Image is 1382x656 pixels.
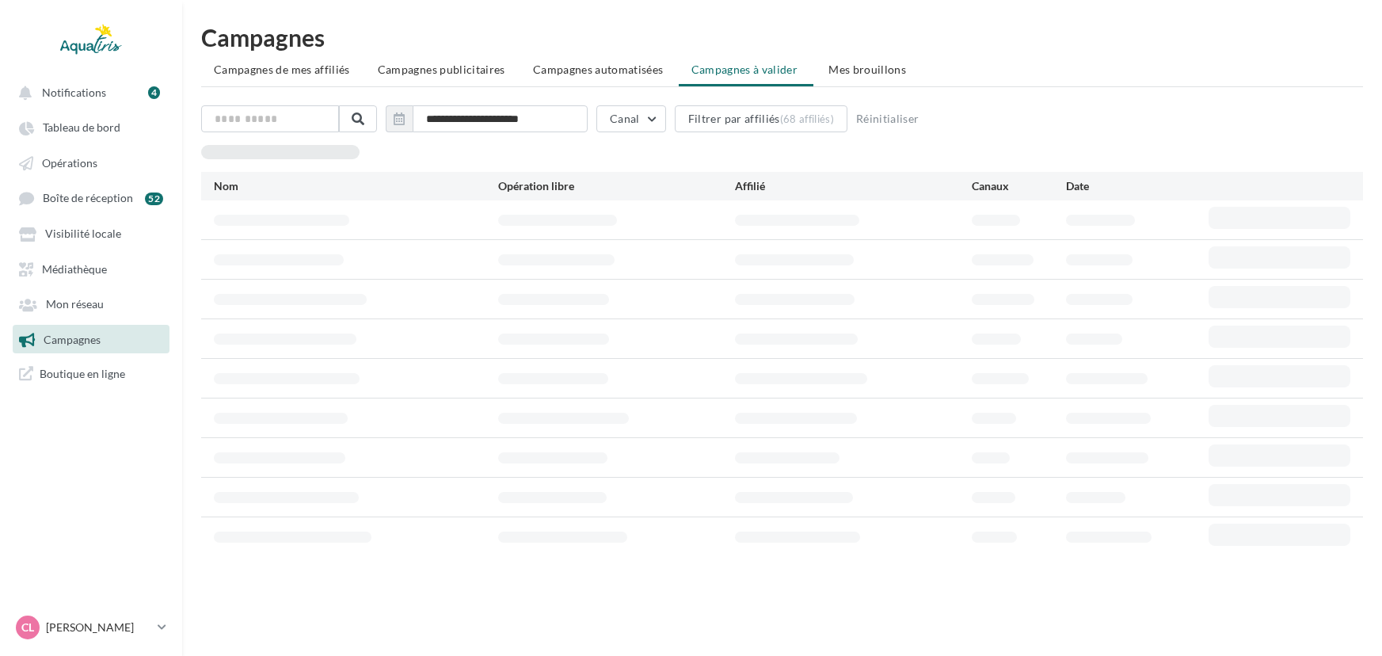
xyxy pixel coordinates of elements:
[10,148,173,177] a: Opérations
[735,178,972,194] div: Affilié
[378,63,505,76] span: Campagnes publicitaires
[21,620,34,635] span: CL
[42,156,97,170] span: Opérations
[972,178,1067,194] div: Canaux
[1066,178,1208,194] div: Date
[42,262,107,276] span: Médiathèque
[675,105,847,132] button: Filtrer par affiliés(68 affiliés)
[10,325,173,353] a: Campagnes
[10,183,173,212] a: Boîte de réception 52
[13,612,169,643] a: CL [PERSON_NAME]
[780,113,834,125] div: (68 affiliés)
[10,78,166,106] button: Notifications 4
[40,366,125,381] span: Boutique en ligne
[46,298,104,311] span: Mon réseau
[10,219,173,247] a: Visibilité locale
[498,178,735,194] div: Opération libre
[10,360,173,387] a: Boutique en ligne
[828,63,906,76] span: Mes brouillons
[43,121,120,135] span: Tableau de bord
[45,227,121,241] span: Visibilité locale
[533,63,664,76] span: Campagnes automatisées
[596,105,666,132] button: Canal
[201,25,1363,49] h1: Campagnes
[44,333,101,346] span: Campagnes
[850,109,926,128] button: Réinitialiser
[10,113,173,141] a: Tableau de bord
[10,289,173,318] a: Mon réseau
[42,86,106,99] span: Notifications
[43,192,133,205] span: Boîte de réception
[148,86,160,99] div: 4
[214,63,350,76] span: Campagnes de mes affiliés
[145,193,163,205] div: 52
[10,254,173,283] a: Médiathèque
[214,178,498,194] div: Nom
[46,620,151,635] p: [PERSON_NAME]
